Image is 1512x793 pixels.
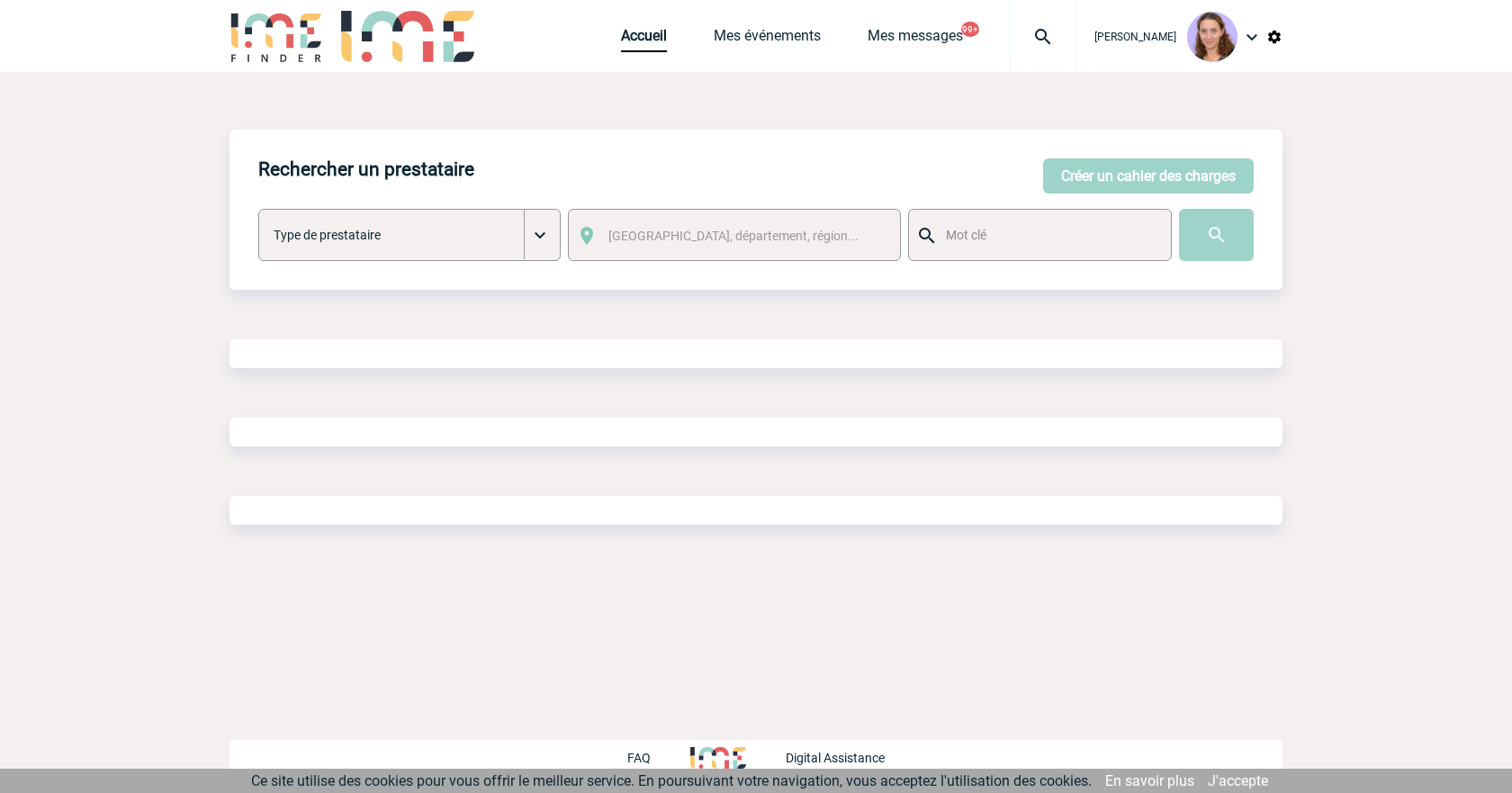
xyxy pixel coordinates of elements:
a: FAQ [627,748,690,765]
img: IME-Finder [229,11,323,62]
button: 99+ [961,22,979,37]
input: Submit [1179,209,1254,261]
input: Mot clé [941,223,1155,247]
img: 101030-1.png [1187,12,1237,62]
a: En savoir plus [1105,772,1194,789]
span: [GEOGRAPHIC_DATA], département, région... [608,229,859,243]
a: Mes messages [868,27,963,52]
span: [PERSON_NAME] [1094,31,1176,43]
span: Ce site utilise des cookies pour vous offrir le meilleur service. En poursuivant votre navigation... [251,772,1092,789]
p: FAQ [627,751,651,765]
a: J'accepte [1208,772,1268,789]
img: http://www.idealmeetingsevents.fr/ [690,747,746,769]
p: Digital Assistance [786,751,885,765]
a: Accueil [621,27,667,52]
a: Mes événements [714,27,821,52]
h4: Rechercher un prestataire [258,158,474,180]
